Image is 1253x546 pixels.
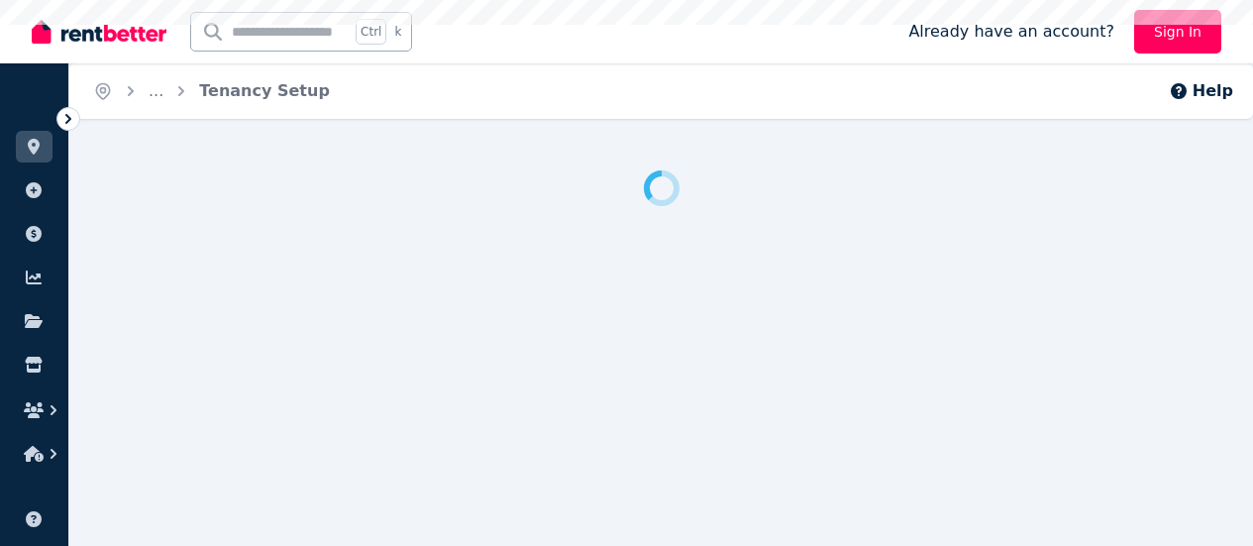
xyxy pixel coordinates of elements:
a: Sign In [1134,10,1221,54]
span: Tenancy Setup [199,79,330,103]
img: RentBetter [32,17,166,47]
a: ... [149,81,163,100]
nav: Breadcrumb [69,63,354,119]
span: k [394,24,401,40]
span: Ctrl [356,19,386,45]
span: Already have an account? [908,20,1114,44]
button: Help [1169,79,1233,103]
